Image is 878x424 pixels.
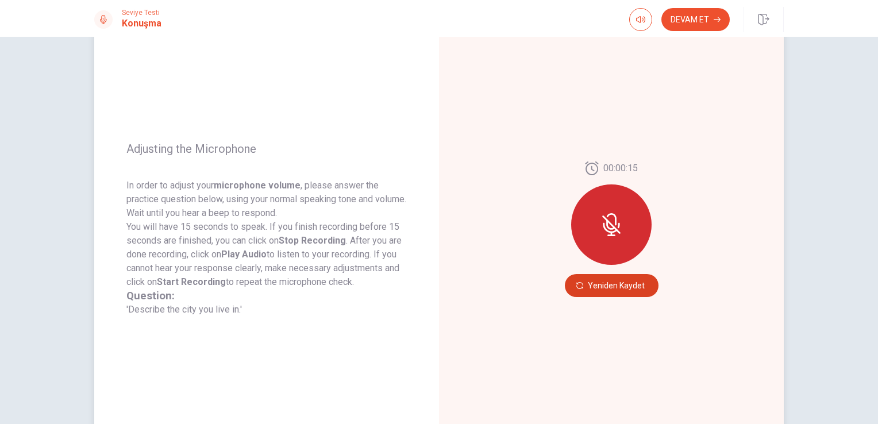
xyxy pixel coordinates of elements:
button: Yeniden Kaydet [565,274,658,297]
button: Devam Et [661,8,730,31]
div: 'Describe the city you live in.' [126,289,407,317]
p: You will have 15 seconds to speak. If you finish recording before 15 seconds are finished, you ca... [126,220,407,289]
strong: microphone volume [214,180,301,191]
strong: Stop Recording [279,235,346,246]
span: Seviye Testi [122,9,161,17]
span: 00:00:15 [603,161,638,175]
strong: Play Audio [221,249,267,260]
h1: Konuşma [122,17,161,30]
p: In order to adjust your , please answer the practice question below, using your normal speaking t... [126,179,407,220]
strong: Start Recording [157,276,226,287]
span: Adjusting the Microphone [126,142,407,156]
h3: Question: [126,289,407,303]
